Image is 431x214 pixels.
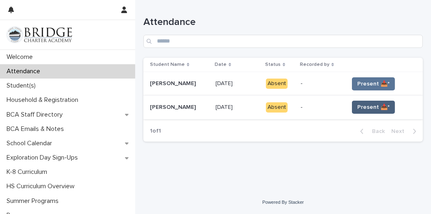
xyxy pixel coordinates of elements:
[3,140,59,147] p: School Calendar
[262,200,304,205] a: Powered By Stacker
[3,53,39,61] p: Welcome
[215,79,234,87] p: [DATE]
[266,102,288,113] div: Absent
[7,27,72,43] img: V1C1m3IdTEidaUdm9Hs0
[150,102,197,111] p: [PERSON_NAME]
[143,72,423,96] tr: [PERSON_NAME][PERSON_NAME] [DATE][DATE] Absent-Present 📥*
[265,60,281,69] p: Status
[143,16,423,28] h1: Attendance
[357,103,390,111] span: Present 📥*
[3,68,47,75] p: Attendance
[3,96,85,104] p: Household & Registration
[150,60,185,69] p: Student Name
[357,80,390,88] span: Present 📥*
[215,60,227,69] p: Date
[3,154,84,162] p: Exploration Day Sign-Ups
[301,80,342,87] p: -
[3,197,65,205] p: Summer Programs
[215,102,234,111] p: [DATE]
[388,128,423,135] button: Next
[367,128,385,134] span: Back
[3,111,69,119] p: BCA Staff Directory
[352,101,395,114] button: Present 📥*
[150,79,197,87] p: [PERSON_NAME]
[3,125,70,133] p: BCA Emails & Notes
[143,95,423,119] tr: [PERSON_NAME][PERSON_NAME] [DATE][DATE] Absent-Present 📥*
[266,79,288,89] div: Absent
[3,82,42,90] p: Student(s)
[300,60,329,69] p: Recorded by
[143,121,168,141] p: 1 of 1
[301,104,342,111] p: -
[143,35,423,48] input: Search
[3,168,54,176] p: K-8 Curriculum
[354,128,388,135] button: Back
[3,182,81,190] p: HS Curriculum Overview
[391,128,409,134] span: Next
[352,77,395,90] button: Present 📥*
